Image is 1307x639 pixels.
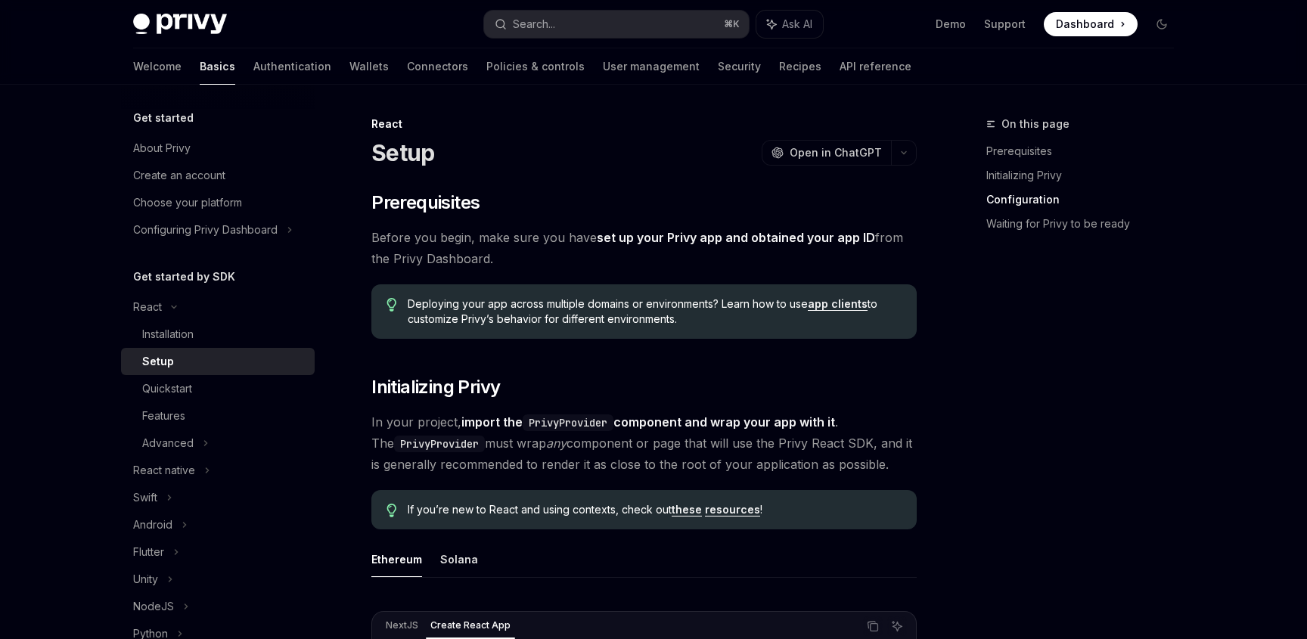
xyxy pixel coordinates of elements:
a: Waiting for Privy to be ready [986,212,1186,236]
span: ⌘ K [724,18,740,30]
div: NextJS [381,616,423,634]
a: Quickstart [121,375,315,402]
div: React native [133,461,195,479]
a: Features [121,402,315,430]
a: Authentication [253,48,331,85]
a: API reference [840,48,911,85]
div: Configuring Privy Dashboard [133,221,278,239]
span: Open in ChatGPT [790,145,882,160]
button: Ask AI [756,11,823,38]
img: dark logo [133,14,227,35]
div: Create an account [133,166,225,185]
div: Search... [513,15,555,33]
a: Dashboard [1044,12,1138,36]
a: User management [603,48,700,85]
div: Create React App [426,616,515,634]
span: Before you begin, make sure you have from the Privy Dashboard. [371,227,917,269]
a: app clients [808,297,868,311]
svg: Tip [387,298,397,312]
a: Wallets [349,48,389,85]
a: Basics [200,48,235,85]
div: Quickstart [142,380,192,398]
div: About Privy [133,139,191,157]
code: PrivyProvider [394,436,485,452]
span: In your project, . The must wrap component or page that will use the Privy React SDK, and it is g... [371,411,917,475]
h5: Get started [133,109,194,127]
button: Solana [440,541,478,577]
div: Flutter [133,543,164,561]
a: Demo [936,17,966,32]
div: Swift [133,489,157,507]
a: Prerequisites [986,139,1186,163]
a: Configuration [986,188,1186,212]
div: NodeJS [133,597,174,616]
span: Dashboard [1056,17,1114,32]
div: Advanced [142,434,194,452]
a: Create an account [121,162,315,189]
button: Ethereum [371,541,422,577]
div: Unity [133,570,158,588]
span: Prerequisites [371,191,480,215]
div: Choose your platform [133,194,242,212]
a: Setup [121,348,315,375]
a: set up your Privy app and obtained your app ID [597,230,875,246]
a: Support [984,17,1026,32]
div: React [371,116,917,132]
a: Policies & controls [486,48,585,85]
a: About Privy [121,135,315,162]
a: Recipes [779,48,821,85]
div: Setup [142,352,174,371]
button: Open in ChatGPT [762,140,891,166]
div: Android [133,516,172,534]
a: resources [705,503,760,516]
button: Ask AI [887,616,907,636]
a: Choose your platform [121,189,315,216]
button: Toggle dark mode [1150,12,1174,36]
a: Security [718,48,761,85]
a: Initializing Privy [986,163,1186,188]
span: On this page [1001,115,1070,133]
em: any [546,436,567,451]
span: Initializing Privy [371,375,500,399]
button: Search...⌘K [484,11,749,38]
svg: Tip [387,504,397,517]
strong: import the component and wrap your app with it [461,414,835,430]
a: Connectors [407,48,468,85]
h5: Get started by SDK [133,268,235,286]
a: these [672,503,702,516]
div: Installation [142,325,194,343]
button: Copy the contents from the code block [863,616,883,636]
div: React [133,298,162,316]
span: Ask AI [782,17,812,32]
h1: Setup [371,139,434,166]
div: Features [142,407,185,425]
span: Deploying your app across multiple domains or environments? Learn how to use to customize Privy’s... [408,296,902,327]
a: Installation [121,321,315,348]
span: If you’re new to React and using contexts, check out ! [408,502,902,517]
code: PrivyProvider [523,414,613,431]
a: Welcome [133,48,182,85]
